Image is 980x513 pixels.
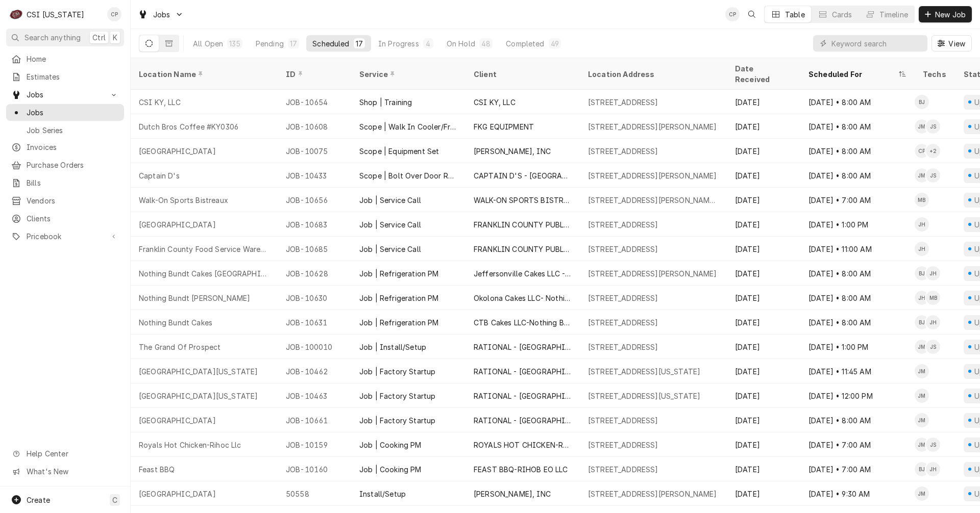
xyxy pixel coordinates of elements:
div: [DATE] [727,90,800,114]
div: CTB Cakes LLC-Nothing Bundt Cakes St [PERSON_NAME] [474,317,572,328]
div: JM [915,438,929,452]
div: Jay Maiden's Avatar [915,364,929,378]
div: Craig Pierce's Avatar [725,7,740,21]
div: [DATE] [727,310,800,335]
div: JS [926,340,940,354]
div: [STREET_ADDRESS] [588,317,658,328]
a: Estimates [6,68,124,85]
div: [DATE] • 12:00 PM [800,383,915,408]
div: [DATE] • 7:00 AM [800,457,915,481]
span: Help Center [27,448,118,459]
div: JOB-10463 [278,383,351,408]
div: JOB-10075 [278,139,351,163]
div: RATIONAL - [GEOGRAPHIC_DATA] [474,342,572,352]
div: Dutch Bros Coffee #KY0306 [139,121,238,132]
div: Jeff Hartley's Avatar [926,462,940,476]
div: [DATE] • 8:00 AM [800,286,915,310]
div: 49 [551,38,559,49]
div: [DATE] [727,237,800,261]
div: JOB-10608 [278,114,351,139]
div: JM [915,389,929,403]
div: [GEOGRAPHIC_DATA][US_STATE] [139,366,258,377]
a: Go to Pricebook [6,228,124,245]
span: C [112,495,117,505]
div: RATIONAL - [GEOGRAPHIC_DATA] [474,415,572,426]
span: Jobs [153,9,170,20]
div: Jesus Salas's Avatar [926,340,940,354]
div: CSI KY, LLC [474,97,516,108]
div: JOB-10654 [278,90,351,114]
div: [DATE] • 11:45 AM [800,359,915,383]
div: Cards [832,9,852,20]
div: [PERSON_NAME], INC [474,489,551,499]
div: Jay Maiden's Avatar [915,168,929,183]
div: JOB-10628 [278,261,351,286]
div: JM [915,413,929,427]
div: [STREET_ADDRESS] [588,219,658,230]
div: Jeff Hartley's Avatar [915,291,929,305]
div: BJ [915,266,929,280]
span: Search anything [24,32,81,43]
div: JH [926,266,940,280]
div: [DATE] [727,359,800,383]
div: JOB-10683 [278,212,351,237]
div: Shop | Training [359,97,412,108]
div: [DATE] [727,163,800,188]
div: BJ [915,95,929,109]
div: Scope | Bolt Over Door Replacement [359,170,457,181]
div: CP [915,144,929,158]
div: Captain D's [139,170,180,181]
div: JOB-10462 [278,359,351,383]
div: JOB-10159 [278,432,351,457]
div: [GEOGRAPHIC_DATA] [139,146,216,157]
div: [STREET_ADDRESS] [588,97,658,108]
div: Date Received [735,63,790,85]
div: Jeff Hartley's Avatar [926,315,940,329]
div: Job | Refrigeration PM [359,317,439,328]
div: Okolona Cakes LLC- Nothing Bundt Cakes Okolona [474,293,572,303]
button: View [932,35,972,52]
div: 17 [290,38,297,49]
div: JM [915,119,929,134]
span: Pricebook [27,231,104,242]
div: [DATE] [727,286,800,310]
div: Job | Install/Setup [359,342,426,352]
div: Bryant Jolley's Avatar [915,266,929,280]
div: Job | Service Call [359,244,421,254]
div: [DATE] [727,481,800,506]
a: Bills [6,174,124,191]
div: The Grand Of Prospect [139,342,220,352]
div: Walk-On Sports Bistreaux [139,195,228,206]
div: JH [915,291,929,305]
div: [DATE] [727,408,800,432]
div: [GEOGRAPHIC_DATA] [139,415,216,426]
div: FKG EQUIPMENT [474,121,534,132]
div: [STREET_ADDRESS] [588,440,658,450]
div: [DATE] • 8:00 AM [800,408,915,432]
div: [STREET_ADDRESS][US_STATE] [588,391,700,401]
a: Go to What's New [6,463,124,480]
div: Jay Maiden's Avatar [915,389,929,403]
div: JH [915,217,929,232]
a: Invoices [6,139,124,156]
div: Feast BBQ [139,464,175,475]
div: Service [359,69,455,80]
div: Job | Factory Startup [359,366,435,377]
a: Clients [6,210,124,227]
div: Matt Brewington's Avatar [915,193,929,207]
div: [STREET_ADDRESS][PERSON_NAME] [588,268,717,279]
a: Go to Jobs [6,86,124,103]
span: Create [27,496,50,504]
div: Job | Cooking PM [359,464,422,475]
div: Job | Service Call [359,195,421,206]
div: JOB-10631 [278,310,351,335]
div: CSI KY, LLC [139,97,181,108]
div: [STREET_ADDRESS] [588,342,658,352]
div: [DATE] • 8:00 AM [800,114,915,139]
div: CSI Kentucky's Avatar [9,7,23,21]
input: Keyword search [831,35,922,52]
span: Ctrl [92,32,106,43]
div: Job | Cooking PM [359,440,422,450]
div: Timeline [879,9,908,20]
div: [DATE] [727,457,800,481]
